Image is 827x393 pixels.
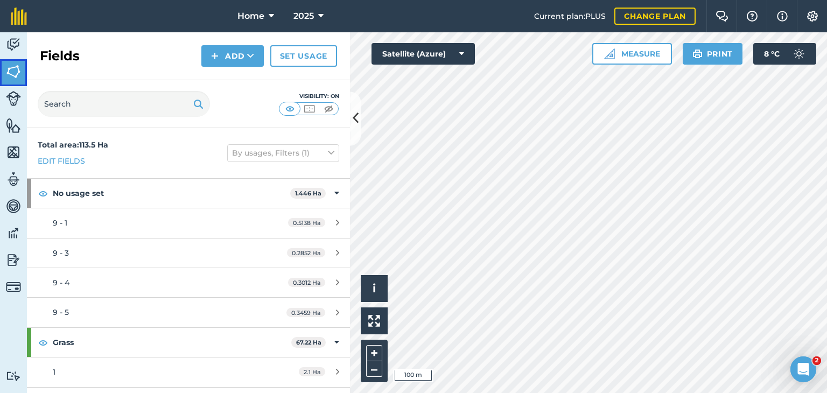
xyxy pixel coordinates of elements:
button: Add [201,45,264,67]
img: svg+xml;base64,PHN2ZyB4bWxucz0iaHR0cDovL3d3dy53My5vcmcvMjAwMC9zdmciIHdpZHRoPSI1NiIgaGVpZ2h0PSI2MC... [6,144,21,160]
img: svg+xml;base64,PD94bWwgdmVyc2lvbj0iMS4wIiBlbmNvZGluZz0idXRmLTgiPz4KPCEtLSBHZW5lcmF0b3I6IEFkb2JlIE... [6,171,21,187]
h2: Fields [40,47,80,65]
a: 9 - 30.2852 Ha [27,238,350,268]
span: 1 [53,367,55,377]
input: Search [38,91,210,117]
span: 0.5138 Ha [288,218,325,227]
img: Ruler icon [604,48,615,59]
button: 8 °C [753,43,816,65]
span: 0.3012 Ha [288,278,325,287]
span: 9 - 5 [53,307,69,317]
img: Two speech bubbles overlapping with the left bubble in the forefront [716,11,728,22]
button: – [366,361,382,377]
img: svg+xml;base64,PHN2ZyB4bWxucz0iaHR0cDovL3d3dy53My5vcmcvMjAwMC9zdmciIHdpZHRoPSI1MCIgaGVpZ2h0PSI0MC... [283,103,297,114]
img: A question mark icon [746,11,759,22]
span: 2 [812,356,821,365]
a: Edit fields [38,155,85,167]
img: svg+xml;base64,PHN2ZyB4bWxucz0iaHR0cDovL3d3dy53My5vcmcvMjAwMC9zdmciIHdpZHRoPSIxNyIgaGVpZ2h0PSIxNy... [777,10,788,23]
span: i [373,282,376,295]
img: svg+xml;base64,PHN2ZyB4bWxucz0iaHR0cDovL3d3dy53My5vcmcvMjAwMC9zdmciIHdpZHRoPSI1MCIgaGVpZ2h0PSI0MC... [322,103,335,114]
img: svg+xml;base64,PHN2ZyB4bWxucz0iaHR0cDovL3d3dy53My5vcmcvMjAwMC9zdmciIHdpZHRoPSIxOSIgaGVpZ2h0PSIyNC... [193,97,204,110]
span: 2.1 Ha [299,367,325,376]
span: 8 ° C [764,43,780,65]
span: 0.3459 Ha [286,308,325,317]
img: svg+xml;base64,PD94bWwgdmVyc2lvbj0iMS4wIiBlbmNvZGluZz0idXRmLTgiPz4KPCEtLSBHZW5lcmF0b3I6IEFkb2JlIE... [6,371,21,381]
div: No usage set1.446 Ha [27,179,350,208]
a: 9 - 40.3012 Ha [27,268,350,297]
img: svg+xml;base64,PHN2ZyB4bWxucz0iaHR0cDovL3d3dy53My5vcmcvMjAwMC9zdmciIHdpZHRoPSIxOCIgaGVpZ2h0PSIyNC... [38,336,48,349]
span: Current plan : PLUS [534,10,606,22]
button: By usages, Filters (1) [227,144,339,162]
strong: 67.22 Ha [296,339,321,346]
img: svg+xml;base64,PHN2ZyB4bWxucz0iaHR0cDovL3d3dy53My5vcmcvMjAwMC9zdmciIHdpZHRoPSI1MCIgaGVpZ2h0PSI0MC... [303,103,316,114]
strong: Total area : 113.5 Ha [38,140,108,150]
strong: No usage set [53,179,290,208]
button: Satellite (Azure) [372,43,475,65]
img: svg+xml;base64,PD94bWwgdmVyc2lvbj0iMS4wIiBlbmNvZGluZz0idXRmLTgiPz4KPCEtLSBHZW5lcmF0b3I6IEFkb2JlIE... [6,91,21,106]
img: svg+xml;base64,PHN2ZyB4bWxucz0iaHR0cDovL3d3dy53My5vcmcvMjAwMC9zdmciIHdpZHRoPSI1NiIgaGVpZ2h0PSI2MC... [6,64,21,80]
button: Print [683,43,743,65]
span: 9 - 3 [53,248,69,258]
strong: 1.446 Ha [295,190,321,197]
img: svg+xml;base64,PHN2ZyB4bWxucz0iaHR0cDovL3d3dy53My5vcmcvMjAwMC9zdmciIHdpZHRoPSIxOCIgaGVpZ2h0PSIyNC... [38,187,48,200]
a: 9 - 50.3459 Ha [27,298,350,327]
span: 0.2852 Ha [287,248,325,257]
img: svg+xml;base64,PHN2ZyB4bWxucz0iaHR0cDovL3d3dy53My5vcmcvMjAwMC9zdmciIHdpZHRoPSI1NiIgaGVpZ2h0PSI2MC... [6,117,21,134]
iframe: Intercom live chat [790,356,816,382]
a: 12.1 Ha [27,357,350,387]
img: svg+xml;base64,PD94bWwgdmVyc2lvbj0iMS4wIiBlbmNvZGluZz0idXRmLTgiPz4KPCEtLSBHZW5lcmF0b3I6IEFkb2JlIE... [788,43,810,65]
div: Grass67.22 Ha [27,328,350,357]
a: Set usage [270,45,337,67]
img: svg+xml;base64,PD94bWwgdmVyc2lvbj0iMS4wIiBlbmNvZGluZz0idXRmLTgiPz4KPCEtLSBHZW5lcmF0b3I6IEFkb2JlIE... [6,225,21,241]
img: svg+xml;base64,PD94bWwgdmVyc2lvbj0iMS4wIiBlbmNvZGluZz0idXRmLTgiPz4KPCEtLSBHZW5lcmF0b3I6IEFkb2JlIE... [6,37,21,53]
img: svg+xml;base64,PD94bWwgdmVyc2lvbj0iMS4wIiBlbmNvZGluZz0idXRmLTgiPz4KPCEtLSBHZW5lcmF0b3I6IEFkb2JlIE... [6,279,21,294]
div: Visibility: On [279,92,339,101]
img: svg+xml;base64,PD94bWwgdmVyc2lvbj0iMS4wIiBlbmNvZGluZz0idXRmLTgiPz4KPCEtLSBHZW5lcmF0b3I6IEFkb2JlIE... [6,252,21,268]
button: + [366,345,382,361]
img: fieldmargin Logo [11,8,27,25]
strong: Grass [53,328,291,357]
a: Change plan [614,8,696,25]
img: svg+xml;base64,PHN2ZyB4bWxucz0iaHR0cDovL3d3dy53My5vcmcvMjAwMC9zdmciIHdpZHRoPSIxNCIgaGVpZ2h0PSIyNC... [211,50,219,62]
button: i [361,275,388,302]
img: Four arrows, one pointing top left, one top right, one bottom right and the last bottom left [368,315,380,327]
img: svg+xml;base64,PHN2ZyB4bWxucz0iaHR0cDovL3d3dy53My5vcmcvMjAwMC9zdmciIHdpZHRoPSIxOSIgaGVpZ2h0PSIyNC... [692,47,703,60]
span: 9 - 1 [53,218,67,228]
span: Home [237,10,264,23]
a: 9 - 10.5138 Ha [27,208,350,237]
button: Measure [592,43,672,65]
span: 2025 [293,10,314,23]
img: svg+xml;base64,PD94bWwgdmVyc2lvbj0iMS4wIiBlbmNvZGluZz0idXRmLTgiPz4KPCEtLSBHZW5lcmF0b3I6IEFkb2JlIE... [6,198,21,214]
img: A cog icon [806,11,819,22]
span: 9 - 4 [53,278,69,287]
